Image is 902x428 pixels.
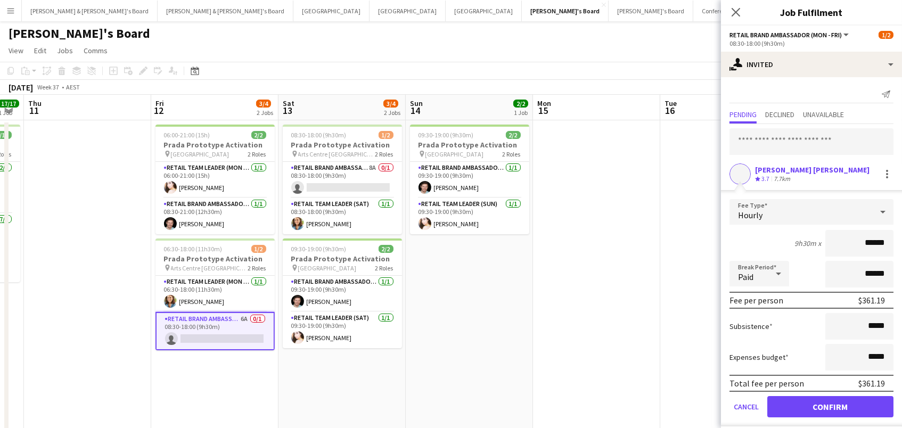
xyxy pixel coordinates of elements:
span: Edit [34,46,46,55]
button: [GEOGRAPHIC_DATA] [446,1,522,21]
span: 06:30-18:00 (11h30m) [164,245,223,253]
span: Declined [765,111,794,118]
span: 1/2 [251,245,266,253]
span: 3/4 [256,100,271,108]
h3: Prada Prototype Activation [410,140,529,150]
span: 2/2 [513,100,528,108]
span: 2/2 [506,131,521,139]
div: Total fee per person [729,378,804,389]
div: AEST [66,83,80,91]
span: 2/2 [379,245,393,253]
span: Week 37 [35,83,62,91]
div: 08:30-18:00 (9h30m) [729,39,893,47]
span: 2 Roles [375,150,393,158]
div: Invited [721,52,902,77]
span: 2/2 [251,131,266,139]
span: 13 [281,104,294,117]
div: 9h30m x [794,238,821,248]
app-card-role: RETAIL Brand Ambassador ([DATE])1/109:30-19:00 (9h30m)[PERSON_NAME] [410,162,529,198]
span: Arts Centre [GEOGRAPHIC_DATA] [171,264,248,272]
span: 08:30-18:00 (9h30m) [291,131,347,139]
div: 2 Jobs [257,109,273,117]
h3: Prada Prototype Activation [283,254,402,264]
span: 09:30-19:00 (9h30m) [291,245,347,253]
a: View [4,44,28,57]
span: [GEOGRAPHIC_DATA] [298,264,357,272]
button: Confirm [767,396,893,417]
h3: Prada Prototype Activation [155,254,275,264]
button: RETAIL Brand Ambassador (Mon - Fri) [729,31,850,39]
app-card-role: RETAIL Team Leader (Mon - Fri)1/106:30-18:00 (11h30m)[PERSON_NAME] [155,276,275,312]
app-card-role: RETAIL Brand Ambassador ([DATE])1/109:30-19:00 (9h30m)[PERSON_NAME] [283,276,402,312]
button: [GEOGRAPHIC_DATA] [293,1,370,21]
span: 1/2 [379,131,393,139]
app-card-role: RETAIL Brand Ambassador (Mon - Fri)6A0/108:30-18:00 (9h30m) [155,312,275,350]
div: $361.19 [858,295,885,306]
span: Arts Centre [GEOGRAPHIC_DATA] [298,150,375,158]
app-job-card: 09:30-19:00 (9h30m)2/2Prada Prototype Activation [GEOGRAPHIC_DATA]2 RolesRETAIL Brand Ambassador ... [283,238,402,348]
button: [PERSON_NAME]'s Board [609,1,693,21]
span: Tue [665,98,677,108]
span: Fri [155,98,164,108]
span: 06:00-21:00 (15h) [164,131,210,139]
app-card-role: RETAIL Team Leader (Sat)1/109:30-19:00 (9h30m)[PERSON_NAME] [283,312,402,348]
span: 16 [663,104,677,117]
span: 12 [154,104,164,117]
span: [GEOGRAPHIC_DATA] [425,150,484,158]
span: Pending [729,111,757,118]
app-card-role: RETAIL Team Leader (Mon - Fri)1/106:00-21:00 (15h)[PERSON_NAME] [155,162,275,198]
span: Mon [537,98,551,108]
span: 2 Roles [375,264,393,272]
span: 14 [408,104,423,117]
app-card-role: RETAIL Brand Ambassador ([DATE])8A0/108:30-18:00 (9h30m) [283,162,402,198]
span: Comms [84,46,108,55]
app-job-card: 09:30-19:00 (9h30m)2/2Prada Prototype Activation [GEOGRAPHIC_DATA]2 RolesRETAIL Brand Ambassador ... [410,125,529,234]
app-card-role: RETAIL Brand Ambassador (Mon - Fri)1/108:30-21:00 (12h30m)[PERSON_NAME] [155,198,275,234]
div: Fee per person [729,295,783,306]
span: Sat [283,98,294,108]
div: [DATE] [9,82,33,93]
app-job-card: 06:30-18:00 (11h30m)1/2Prada Prototype Activation Arts Centre [GEOGRAPHIC_DATA]2 RolesRETAIL Team... [155,238,275,350]
h1: [PERSON_NAME]'s Board [9,26,150,42]
span: RETAIL Brand Ambassador (Mon - Fri) [729,31,842,39]
button: [PERSON_NAME]'s Board [522,1,609,21]
span: Thu [28,98,42,108]
span: 2 Roles [503,150,521,158]
h3: Job Fulfilment [721,5,902,19]
div: [PERSON_NAME] [PERSON_NAME] [755,165,870,175]
button: [PERSON_NAME] & [PERSON_NAME]'s Board [22,1,158,21]
span: 3.7 [761,175,769,183]
app-job-card: 08:30-18:00 (9h30m)1/2Prada Prototype Activation Arts Centre [GEOGRAPHIC_DATA]2 RolesRETAIL Brand... [283,125,402,234]
span: 11 [27,104,42,117]
a: Edit [30,44,51,57]
h3: Prada Prototype Activation [283,140,402,150]
div: 2 Jobs [384,109,400,117]
span: Jobs [57,46,73,55]
span: Sun [410,98,423,108]
span: 09:30-19:00 (9h30m) [419,131,474,139]
app-card-role: RETAIL Team Leader (Sun)1/109:30-19:00 (9h30m)[PERSON_NAME] [410,198,529,234]
app-job-card: 06:00-21:00 (15h)2/2Prada Prototype Activation [GEOGRAPHIC_DATA]2 RolesRETAIL Team Leader (Mon - ... [155,125,275,234]
span: 2 Roles [248,150,266,158]
span: [GEOGRAPHIC_DATA] [171,150,229,158]
span: Paid [738,271,753,282]
app-card-role: RETAIL Team Leader (Sat)1/108:30-18:00 (9h30m)[PERSON_NAME] [283,198,402,234]
span: 3/4 [383,100,398,108]
label: Subsistence [729,322,773,331]
span: 2 Roles [248,264,266,272]
button: Cancel [729,396,763,417]
div: $361.19 [858,378,885,389]
button: Conference Board [693,1,759,21]
a: Jobs [53,44,77,57]
div: 7.7km [772,175,792,184]
button: [PERSON_NAME] & [PERSON_NAME]'s Board [158,1,293,21]
button: [GEOGRAPHIC_DATA] [370,1,446,21]
h3: Prada Prototype Activation [155,140,275,150]
a: Comms [79,44,112,57]
span: Unavailable [803,111,844,118]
